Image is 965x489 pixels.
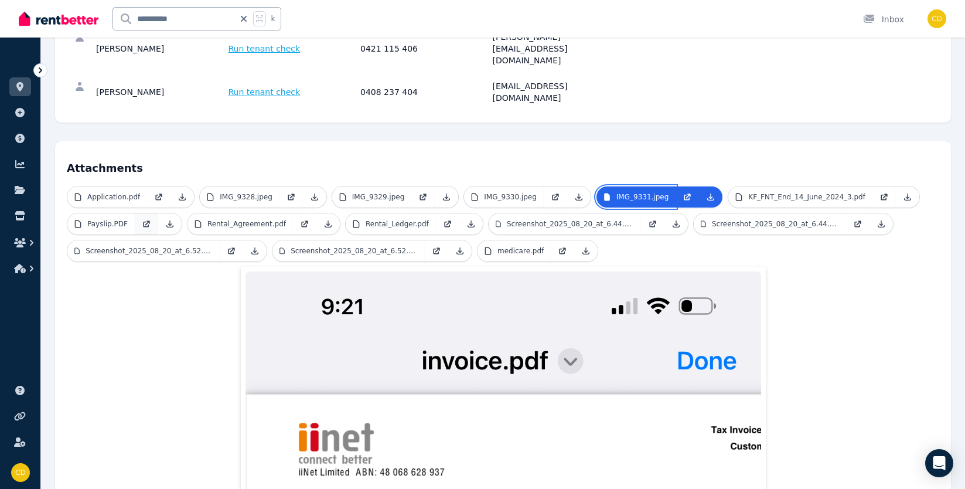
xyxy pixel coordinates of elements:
a: Open in new Tab [676,186,699,208]
a: Open in new Tab [551,240,574,262]
div: 0408 237 404 [360,80,489,104]
a: Open in new Tab [293,213,316,235]
a: Download Attachment [171,186,194,208]
p: Screenshot_2025_08_20_at_6.44.13 PM.png [507,219,634,229]
a: Download Attachment [574,240,598,262]
p: medicare.pdf [497,246,544,256]
span: Run tenant check [229,43,301,55]
a: Open in new Tab [425,240,448,262]
p: Rental_Ledger.pdf [366,219,429,229]
p: Application.pdf [87,192,140,202]
h4: Attachments [67,153,939,176]
a: Screenshot_2025_08_20_at_6.44.13 PM.png [489,213,641,235]
a: Open in new Tab [436,213,459,235]
a: Open in new Tab [135,213,158,235]
div: [PERSON_NAME][EMAIL_ADDRESS][DOMAIN_NAME] [493,31,622,66]
p: Payslip.PDF [87,219,128,229]
p: IMG_9331.jpeg [616,192,669,202]
a: Download Attachment [567,186,591,208]
a: Screenshot_2025_08_20_at_6.52.24 PM.png [67,240,220,262]
p: IMG_9329.jpeg [352,192,405,202]
div: [PERSON_NAME] [96,31,225,66]
a: Open in new Tab [846,213,869,235]
a: Payslip.PDF [67,213,135,235]
div: [PERSON_NAME] [96,80,225,104]
a: Application.pdf [67,186,147,208]
a: Open in new Tab [872,186,896,208]
a: KF_FNT_End_14_June_2024_3.pdf [728,186,872,208]
a: Open in new Tab [279,186,303,208]
a: Open in new Tab [641,213,664,235]
span: k [271,14,275,23]
p: IMG_9330.jpeg [484,192,537,202]
p: Screenshot_2025_08_20_at_6.52.38 PM.png [291,246,418,256]
div: Inbox [863,13,904,25]
img: RentBetter [19,10,98,28]
span: Run tenant check [229,86,301,98]
p: Screenshot_2025_08_20_at_6.52.24 PM.png [86,246,213,256]
p: IMG_9328.jpeg [220,192,272,202]
a: Rental_Agreement.pdf [187,213,293,235]
a: Download Attachment [316,213,340,235]
div: Open Intercom Messenger [925,449,953,477]
a: IMG_9331.jpeg [596,186,676,208]
a: Download Attachment [459,213,483,235]
a: Download Attachment [435,186,458,208]
a: Open in new Tab [220,240,243,262]
a: Download Attachment [448,240,472,262]
p: Screenshot_2025_08_20_at_6.44.21 PM.png [712,219,839,229]
a: IMG_9328.jpeg [200,186,279,208]
a: Rental_Ledger.pdf [346,213,436,235]
img: Chris Dimitropoulos [11,463,30,482]
p: Rental_Agreement.pdf [207,219,286,229]
div: 0421 115 406 [360,31,489,66]
a: Download Attachment [699,186,722,208]
p: KF_FNT_End_14_June_2024_3.pdf [748,192,865,202]
a: Screenshot_2025_08_20_at_6.44.21 PM.png [694,213,846,235]
a: Open in new Tab [544,186,567,208]
a: Download Attachment [243,240,267,262]
a: Open in new Tab [411,186,435,208]
a: Download Attachment [664,213,688,235]
a: Download Attachment [869,213,893,235]
a: Screenshot_2025_08_20_at_6.52.38 PM.png [272,240,425,262]
a: Download Attachment [158,213,182,235]
a: Download Attachment [896,186,919,208]
a: IMG_9329.jpeg [332,186,412,208]
a: Open in new Tab [147,186,171,208]
a: Download Attachment [303,186,326,208]
img: Chris Dimitropoulos [928,9,946,28]
a: IMG_9330.jpeg [464,186,544,208]
div: [EMAIL_ADDRESS][DOMAIN_NAME] [493,80,622,104]
a: medicare.pdf [478,240,551,262]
